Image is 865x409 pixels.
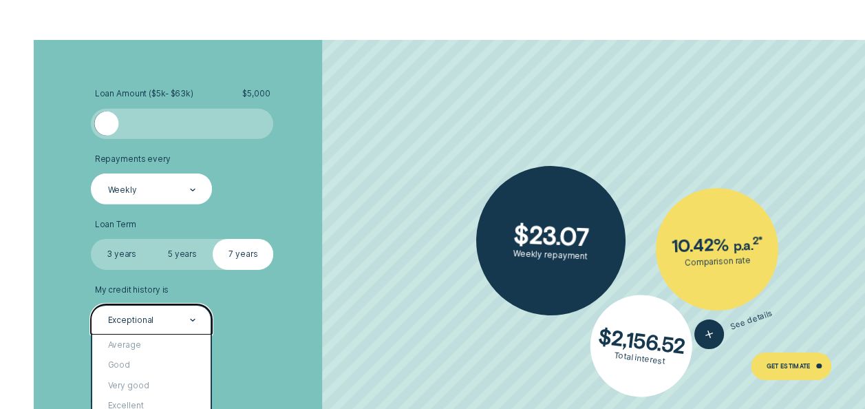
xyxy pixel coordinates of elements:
div: Very good [92,375,211,395]
button: See details [690,299,777,353]
div: Average [92,335,211,355]
span: Loan Amount ( $5k - $63k ) [95,89,193,99]
span: Loan Term [95,220,136,230]
label: 7 years [213,239,273,269]
label: 5 years [152,239,213,269]
div: Weekly [108,185,137,195]
span: See details [729,308,774,333]
div: Good [92,355,211,375]
div: Exceptional [108,315,154,326]
span: Repayments every [95,154,171,165]
span: $ 5,000 [242,89,270,99]
span: My credit history is [95,285,169,295]
label: 3 years [91,239,151,269]
a: Get Estimate [751,353,831,380]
